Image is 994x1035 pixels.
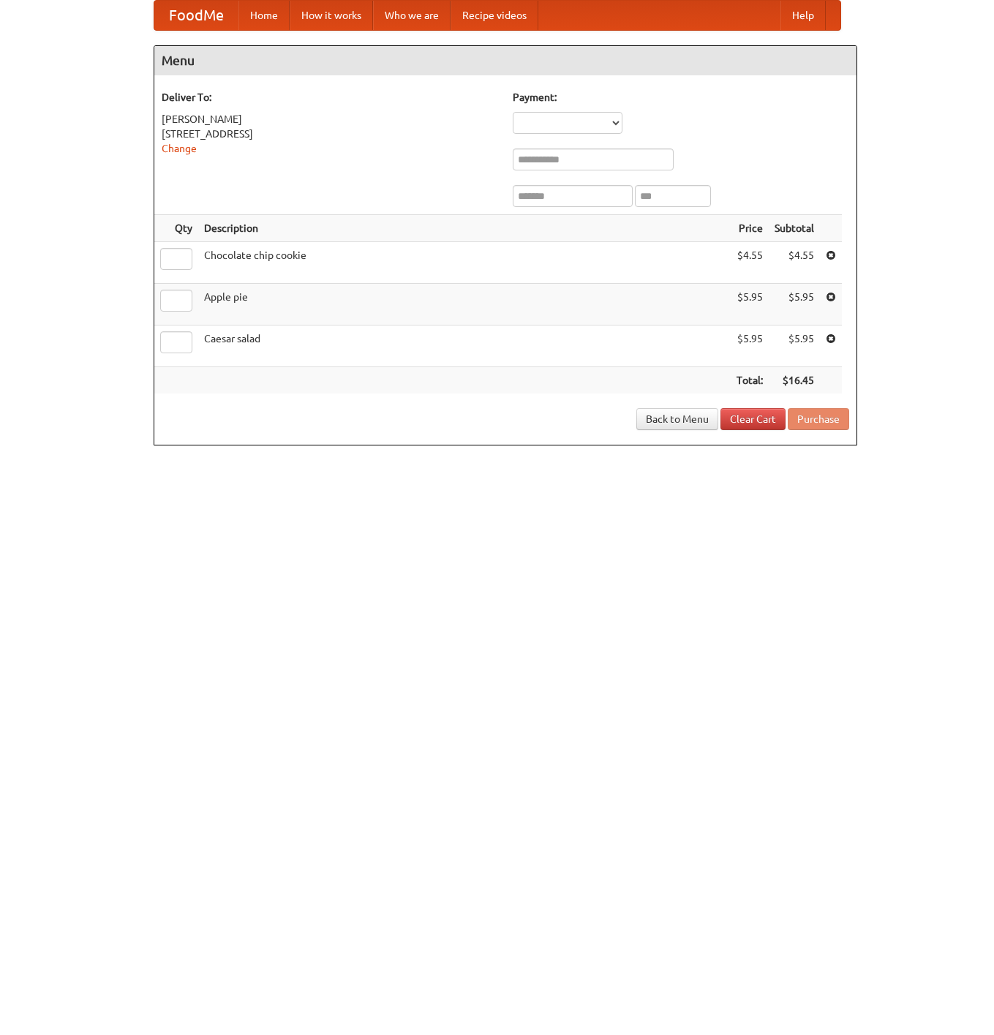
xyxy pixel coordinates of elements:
[769,215,820,242] th: Subtotal
[154,46,856,75] h4: Menu
[636,408,718,430] a: Back to Menu
[780,1,826,30] a: Help
[788,408,849,430] button: Purchase
[769,367,820,394] th: $16.45
[731,284,769,325] td: $5.95
[198,325,731,367] td: Caesar salad
[162,127,498,141] div: [STREET_ADDRESS]
[162,112,498,127] div: [PERSON_NAME]
[731,242,769,284] td: $4.55
[769,284,820,325] td: $5.95
[373,1,451,30] a: Who we are
[198,215,731,242] th: Description
[769,325,820,367] td: $5.95
[451,1,538,30] a: Recipe videos
[162,143,197,154] a: Change
[162,90,498,105] h5: Deliver To:
[731,325,769,367] td: $5.95
[238,1,290,30] a: Home
[513,90,849,105] h5: Payment:
[154,215,198,242] th: Qty
[731,215,769,242] th: Price
[731,367,769,394] th: Total:
[154,1,238,30] a: FoodMe
[720,408,786,430] a: Clear Cart
[290,1,373,30] a: How it works
[198,242,731,284] td: Chocolate chip cookie
[769,242,820,284] td: $4.55
[198,284,731,325] td: Apple pie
